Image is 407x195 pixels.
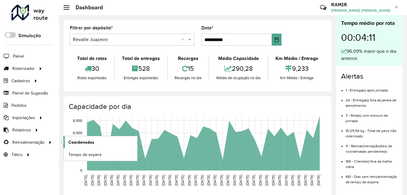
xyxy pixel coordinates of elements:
div: 9,233 [270,62,324,75]
a: Contato Rápido [317,1,330,14]
label: Simulação [18,32,41,39]
text: [DATE] [135,175,139,186]
div: Total de rotas [71,55,113,62]
h4: Capacidade por dia [69,102,325,111]
span: Tempo de espera [68,151,101,158]
text: [DATE] [174,175,178,186]
text: [DATE] [316,175,320,186]
div: Km Médio / Entrega [270,75,324,81]
a: Tempo de espera [64,148,137,160]
text: [DATE] [226,175,230,186]
text: [DATE] [271,175,275,186]
div: 96,09% maior que o dia anterior [341,48,398,62]
text: 6,000 [73,131,82,135]
div: Km Médio / Entrega [270,55,324,62]
text: [DATE] [252,175,256,186]
li: 3 - Rota(s) com estouro de jornada [346,108,398,124]
span: Coordenadas [68,139,94,145]
div: Recargas no dia [169,75,207,81]
span: Importações [12,115,35,121]
h3: RAMIR [331,2,390,7]
div: Tempo médio por rota [341,19,398,27]
a: Coordenadas [64,136,137,148]
div: Média Capacidade [211,55,266,62]
text: [DATE] [194,175,197,186]
text: [DATE] [148,175,152,186]
text: [DATE] [84,175,88,186]
span: [PERSON_NAME] [PERSON_NAME] [331,8,390,13]
text: [DATE] [219,175,223,186]
text: [DATE] [168,175,172,186]
text: [DATE] [123,175,126,186]
span: Painel [13,53,24,59]
text: [DATE] [161,175,165,186]
text: [DATE] [213,175,217,186]
text: [DATE] [116,175,120,186]
div: Recargas [169,55,207,62]
text: [DATE] [303,175,307,186]
text: [DATE] [155,175,159,186]
span: Cadastros [11,78,30,84]
text: [DATE] [97,175,101,186]
div: Média de ocupação no dia [211,75,266,81]
li: 11 - Retroalimentação(ões) de coordenadas pendente(s) [346,139,398,154]
div: Total de entregas [116,55,166,62]
li: 1 - Entrega(s) após jornada [346,83,398,93]
li: 681 - Dias sem retroalimentação de tempo de espera [346,169,398,185]
li: 165 - Cliente(s) fora da malha viária [346,154,398,169]
text: 8,000 [73,118,82,122]
div: Rotas exportadas [71,75,113,81]
text: [DATE] [142,175,146,186]
text: [DATE] [258,175,262,186]
text: [DATE] [265,175,269,186]
span: Pedidos [11,102,26,109]
span: Roteirizador [12,65,35,72]
text: [DATE] [110,175,113,186]
span: Relatórios [12,127,31,133]
h4: Alertas [341,72,398,81]
div: 00:04:11 [341,27,398,48]
text: 0 [80,168,82,172]
text: [DATE] [239,175,243,186]
text: [DATE] [290,175,294,186]
text: [DATE] [181,175,185,186]
span: Clear all [182,36,187,43]
div: Entregas exportadas [116,75,166,81]
span: Tático [11,151,23,158]
div: 528 [116,62,166,75]
span: Retroalimentação [12,139,45,145]
text: [DATE] [207,175,210,186]
text: [DATE] [278,175,281,186]
div: 30 [71,62,113,75]
text: [DATE] [200,175,204,186]
button: Choose Date [272,34,282,46]
text: [DATE] [232,175,236,186]
div: 15 [169,62,207,75]
text: [DATE] [284,175,288,186]
text: [DATE] [90,175,94,186]
div: 290,28 [211,62,266,75]
li: 16.211,54 kg - Total de peso não roteirizado [346,124,398,139]
label: Data [201,24,213,31]
text: [DATE] [103,175,107,186]
span: Painel de Sugestão [12,90,48,96]
text: [DATE] [297,175,301,186]
li: 24 - Entrega(s) fora da janela de atendimento [346,93,398,108]
text: [DATE] [245,175,249,186]
text: [DATE] [187,175,191,186]
label: Filtrar por depósito [70,24,113,31]
text: [DATE] [310,175,314,186]
text: [DATE] [129,175,133,186]
h2: Dashboard [70,4,103,11]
